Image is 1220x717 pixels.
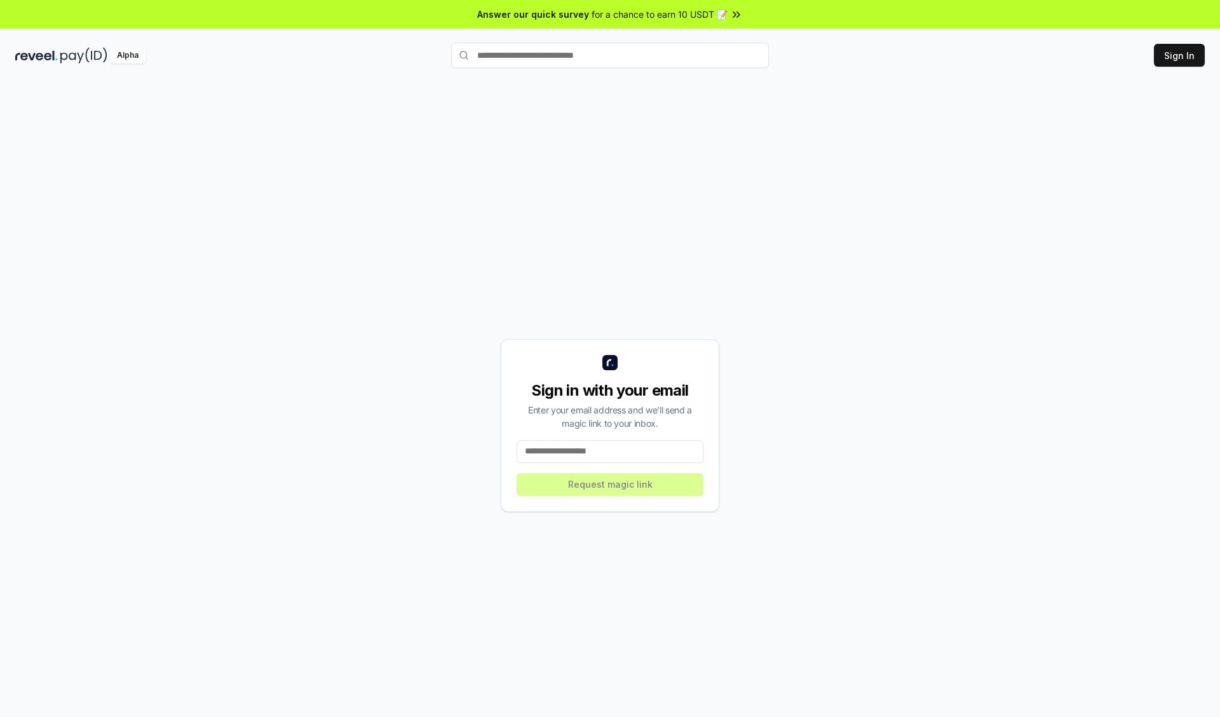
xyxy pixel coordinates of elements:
div: Alpha [110,48,146,64]
img: logo_small [602,355,618,370]
div: Enter your email address and we’ll send a magic link to your inbox. [517,403,703,430]
button: Sign In [1154,44,1205,67]
span: for a chance to earn 10 USDT 📝 [592,8,728,21]
img: reveel_dark [15,48,58,64]
img: pay_id [60,48,107,64]
div: Sign in with your email [517,380,703,401]
span: Answer our quick survey [477,8,589,21]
